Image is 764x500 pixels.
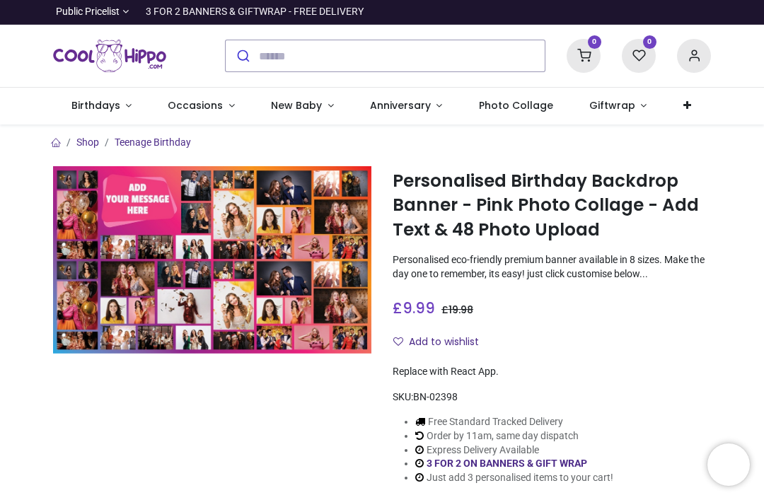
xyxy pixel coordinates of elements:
button: Add to wishlistAdd to wishlist [393,330,491,354]
h1: Personalised Birthday Backdrop Banner - Pink Photo Collage - Add Text & 48 Photo Upload [393,169,711,242]
div: SKU: [393,390,711,405]
span: Public Pricelist [56,5,120,19]
sup: 0 [588,35,601,49]
a: 0 [567,50,601,61]
a: Occasions [150,88,253,124]
li: Free Standard Tracked Delivery [415,415,613,429]
li: Express Delivery Available [415,443,613,458]
a: Anniversary [352,88,461,124]
span: Birthdays [71,98,120,112]
img: Personalised Birthday Backdrop Banner - Pink Photo Collage - Add Text & 48 Photo Upload [53,166,371,354]
span: Photo Collage [479,98,553,112]
div: 3 FOR 2 BANNERS & GIFTWRAP - FREE DELIVERY [146,5,364,19]
sup: 0 [643,35,656,49]
img: Cool Hippo [53,36,166,76]
span: Anniversary [370,98,431,112]
a: 0 [622,50,656,61]
span: New Baby [271,98,322,112]
a: Giftwrap [571,88,665,124]
li: Order by 11am, same day dispatch [415,429,613,443]
iframe: Customer reviews powered by Trustpilot [414,5,711,19]
span: £ [393,298,435,318]
li: Just add 3 personalised items to your cart! [415,471,613,485]
span: £ [441,303,473,317]
span: 9.99 [403,298,435,318]
i: Add to wishlist [393,337,403,347]
p: Personalised eco-friendly premium banner available in 8 sizes. Make the day one to remember, its ... [393,253,711,281]
span: Giftwrap [589,98,635,112]
a: Teenage Birthday [115,136,191,148]
button: Submit [226,40,259,71]
span: BN-02398 [413,391,458,402]
a: New Baby [253,88,352,124]
a: Birthdays [53,88,150,124]
a: 3 FOR 2 ON BANNERS & GIFT WRAP [427,458,587,469]
span: 19.98 [448,303,473,317]
span: Occasions [168,98,223,112]
a: Public Pricelist [53,5,129,19]
iframe: Brevo live chat [707,443,750,486]
div: Replace with React App. [393,365,711,379]
a: Shop [76,136,99,148]
a: Logo of Cool Hippo [53,36,166,76]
